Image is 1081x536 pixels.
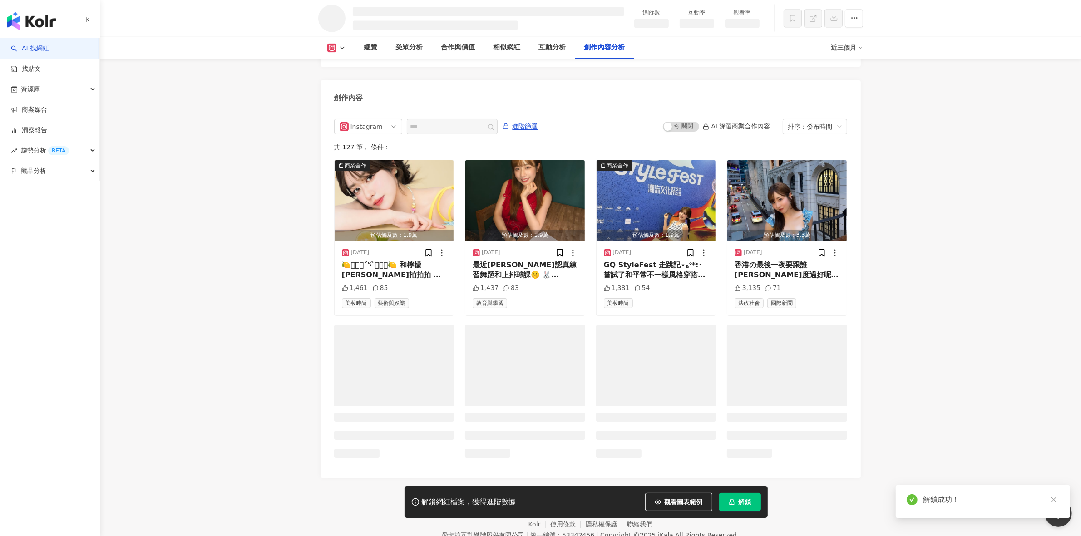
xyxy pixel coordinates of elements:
[465,160,585,241] img: post-image
[831,40,863,55] div: 近三個月
[513,119,538,134] span: 進階篩選
[923,494,1059,505] div: 解鎖成功！
[550,521,586,528] a: 使用條款
[441,42,475,53] div: 合作與價值
[473,284,499,293] div: 1,437
[465,230,585,241] div: 預估觸及數：1.9萬
[597,230,716,241] div: 預估觸及數：1.9萬
[739,498,751,506] span: 解鎖
[539,42,566,53] div: 互動分析
[735,284,760,293] div: 3,135
[364,42,378,53] div: 總覽
[634,8,669,17] div: 追蹤數
[7,12,56,30] img: logo
[335,160,454,241] button: 商業合作預估觸及數：1.9萬
[907,494,918,505] span: check-circle
[634,284,650,293] div: 54
[372,284,388,293] div: 85
[11,44,49,53] a: searchAI 找網紅
[727,160,847,241] img: post-image
[11,64,41,74] a: 找貼文
[613,249,632,256] div: [DATE]
[335,160,454,241] img: post-image
[719,493,761,511] button: 解鎖
[502,119,538,133] button: 進階篩選
[334,143,847,151] div: 共 127 筆 ， 條件：
[503,284,519,293] div: 83
[11,105,47,114] a: 商案媒合
[21,79,40,99] span: 資源庫
[665,498,703,506] span: 觀看圖表範例
[48,146,69,155] div: BETA
[494,42,521,53] div: 相似網紅
[680,8,714,17] div: 互動率
[765,284,781,293] div: 71
[342,284,368,293] div: 1,461
[727,160,847,241] button: 預估觸及數：3.3萬
[607,161,629,170] div: 商業合作
[21,161,46,181] span: 競品分析
[725,8,760,17] div: 觀看率
[465,160,585,241] button: 預估觸及數：1.9萬
[1051,497,1057,503] span: close
[528,521,550,528] a: Kolr
[335,230,454,241] div: 預估觸及數：1.9萬
[727,230,847,241] div: 預估觸及數：3.3萬
[342,298,371,308] span: 美妝時尚
[744,249,762,256] div: [DATE]
[21,140,69,161] span: 趨勢分析
[473,298,507,308] span: 教育與學習
[604,260,709,280] div: GQ StyleFest 走跳記⋆.ೃ࿔*:･ 嘗試了和平常不一樣風格穿搭🤍🩵 [PERSON_NAME]覺得怎麼樣呢？🥰 第一次參加#gq潮流文化[PERSON_NAME]的好開心💖 還學到了...
[334,93,363,103] div: 創作內容
[342,260,447,280] div: 🍋๑⃙⃘´༥`๑⃙⃘🍋 和檸檬[PERSON_NAME]拍拍拍 甜甜的維他命C補給 限時派送中~~🍋✨ Photographer:@jace.stroll7278 Assistant:@rene...
[11,148,17,154] span: rise
[788,119,834,134] div: 排序：發布時間
[473,260,578,280] div: 最近[PERSON_NAME]認真練習舞蹈和上排球課🤫 🐰 @tokkicutie_official -———‐—————‐————‐—————‐ 🥷🧡排球班 ♡10/4 ♡10/5 ♡10/2...
[422,497,516,507] div: 解鎖網紅檔案，獲得進階數據
[345,161,367,170] div: 商業合作
[645,493,712,511] button: 觀看圖表範例
[586,521,627,528] a: 隱私權保護
[350,119,380,134] div: Instagram
[482,249,500,256] div: [DATE]
[767,298,796,308] span: 國際新聞
[604,284,630,293] div: 1,381
[396,42,423,53] div: 受眾分析
[584,42,625,53] div: 創作內容分析
[375,298,409,308] span: 藝術與娛樂
[627,521,652,528] a: 聯絡我們
[735,260,839,280] div: 香港の最後一夜要跟誰[PERSON_NAME]度過好呢🇭🇰🌙 最後一夜？才不信～我一定會再回來😍 最後の夜は誰と過ごしたいの？ ♥️✈️ @173_esim #[PERSON_NAME] #ka...
[597,160,716,241] img: post-image
[351,249,370,256] div: [DATE]
[735,298,764,308] span: 法政社會
[597,160,716,241] button: 商業合作預估觸及數：1.9萬
[11,126,47,135] a: 洞察報告
[729,499,735,505] span: lock
[703,123,770,130] div: AI 篩選商業合作內容
[604,298,633,308] span: 美妝時尚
